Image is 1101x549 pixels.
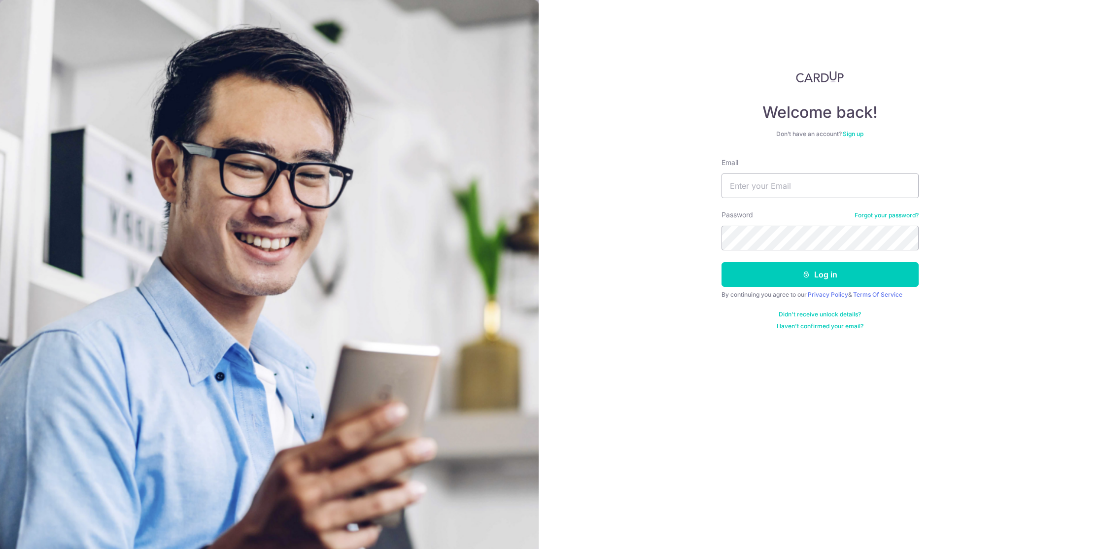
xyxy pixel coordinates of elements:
h4: Welcome back! [722,103,919,122]
div: Don’t have an account? [722,130,919,138]
button: Log in [722,262,919,287]
a: Forgot your password? [855,211,919,219]
label: Email [722,158,738,168]
a: Privacy Policy [808,291,848,298]
img: CardUp Logo [796,71,844,83]
a: Terms Of Service [853,291,902,298]
label: Password [722,210,753,220]
a: Haven't confirmed your email? [777,322,863,330]
a: Sign up [843,130,863,137]
div: By continuing you agree to our & [722,291,919,299]
input: Enter your Email [722,173,919,198]
a: Didn't receive unlock details? [779,310,861,318]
